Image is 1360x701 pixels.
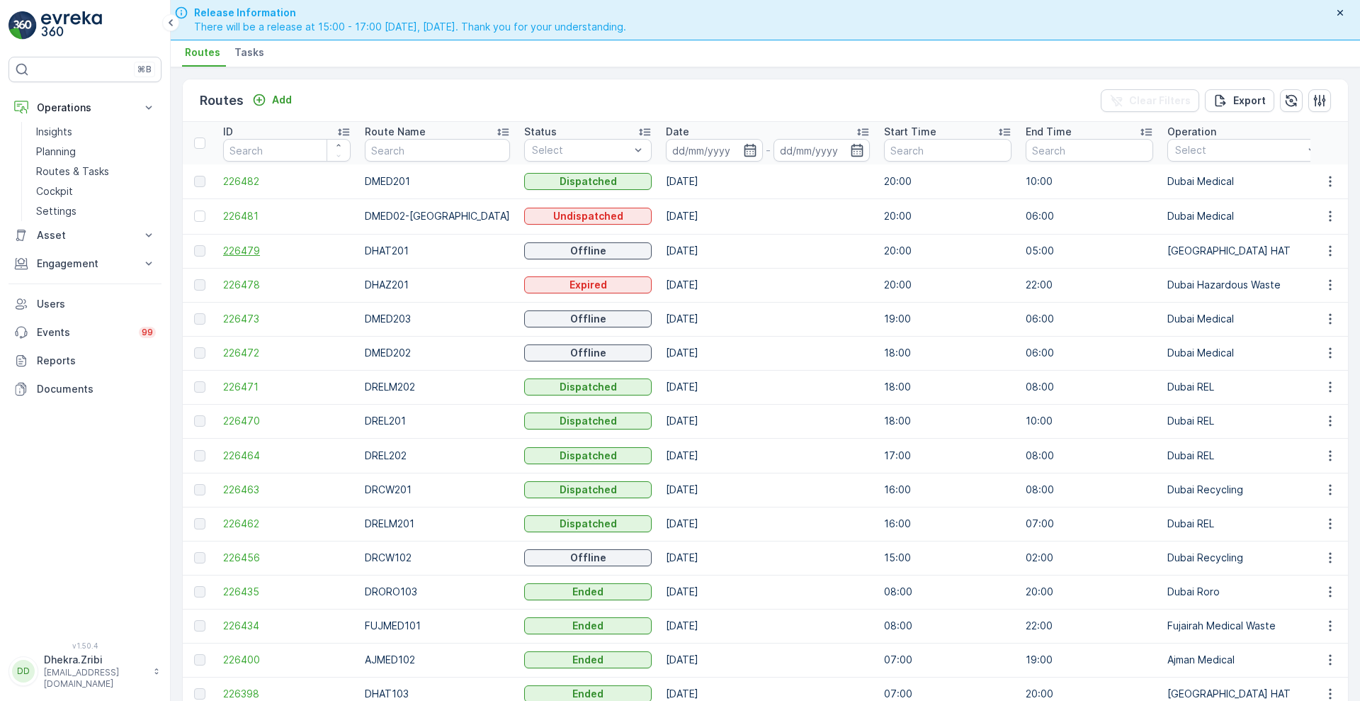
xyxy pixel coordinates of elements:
[194,415,205,427] div: Toggle Row Selected
[223,585,351,599] a: 226435
[142,327,153,338] p: 99
[223,244,351,258] a: 226479
[570,346,606,360] p: Offline
[223,517,351,531] a: 226462
[1167,209,1325,223] p: Dubai Medical
[365,585,510,599] p: DRORO103
[1167,619,1325,633] p: Fujairah Medical Waste
[44,653,146,667] p: Dhekra.Zribi
[223,209,351,223] a: 226481
[524,276,652,293] button: Expired
[524,208,652,225] button: Undispatched
[1167,414,1325,428] p: Dubai REL
[194,518,205,529] div: Toggle Row Selected
[1167,517,1325,531] p: Dubai REL
[194,484,205,495] div: Toggle Row Selected
[659,473,877,507] td: [DATE]
[884,209,1011,223] p: 20:00
[1101,89,1199,112] button: Clear Filters
[1026,414,1153,428] p: 10:00
[223,483,351,497] a: 226463
[1167,585,1325,599] p: Dubai Roro
[884,585,1011,599] p: 08:00
[8,94,161,122] button: Operations
[194,552,205,563] div: Toggle Row Selected
[8,249,161,278] button: Engagement
[8,11,37,40] img: logo
[365,278,510,292] p: DHAZ201
[659,302,877,336] td: [DATE]
[659,336,877,370] td: [DATE]
[1026,380,1153,394] p: 08:00
[36,164,109,179] p: Routes & Tasks
[37,101,133,115] p: Operations
[365,139,510,162] input: Search
[659,268,877,302] td: [DATE]
[572,653,603,667] p: Ended
[1026,174,1153,189] p: 10:00
[185,45,220,60] span: Routes
[1167,483,1325,497] p: Dubai Recycling
[365,517,510,531] p: DRELM201
[37,228,133,242] p: Asset
[532,143,630,157] p: Select
[524,481,652,498] button: Dispatched
[884,687,1011,701] p: 07:00
[223,687,351,701] a: 226398
[659,370,877,404] td: [DATE]
[659,164,877,198] td: [DATE]
[524,310,652,327] button: Offline
[560,517,617,531] p: Dispatched
[223,278,351,292] a: 226478
[560,449,617,463] p: Dispatched
[194,313,205,325] div: Toggle Row Selected
[524,583,652,600] button: Ended
[365,653,510,667] p: AJMED102
[223,380,351,394] span: 226471
[884,244,1011,258] p: 20:00
[1167,653,1325,667] p: Ajman Medical
[524,413,652,430] button: Dispatched
[223,414,351,428] span: 226470
[884,125,936,139] p: Start Time
[570,551,606,565] p: Offline
[1129,94,1191,108] p: Clear Filters
[666,139,763,162] input: dd/mm/yyyy
[30,201,161,221] a: Settings
[365,414,510,428] p: DREL201
[234,45,264,60] span: Tasks
[884,653,1011,667] p: 07:00
[884,139,1011,162] input: Search
[524,242,652,259] button: Offline
[1167,174,1325,189] p: Dubai Medical
[194,381,205,393] div: Toggle Row Selected
[884,312,1011,326] p: 19:00
[659,643,877,677] td: [DATE]
[572,687,603,701] p: Ended
[1167,278,1325,292] p: Dubai Hazardous Waste
[569,278,607,292] p: Expired
[8,318,161,347] a: Events99
[1167,551,1325,565] p: Dubai Recycling
[1026,125,1072,139] p: End Time
[365,312,510,326] p: DMED203
[223,551,351,565] span: 226456
[1175,143,1303,157] p: Select
[1026,653,1153,667] p: 19:00
[223,653,351,667] a: 226400
[37,257,133,271] p: Engagement
[659,507,877,541] td: [DATE]
[36,184,73,198] p: Cockpit
[659,609,877,643] td: [DATE]
[8,290,161,318] a: Users
[223,619,351,633] a: 226434
[884,517,1011,531] p: 16:00
[884,380,1011,394] p: 18:00
[524,344,652,361] button: Offline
